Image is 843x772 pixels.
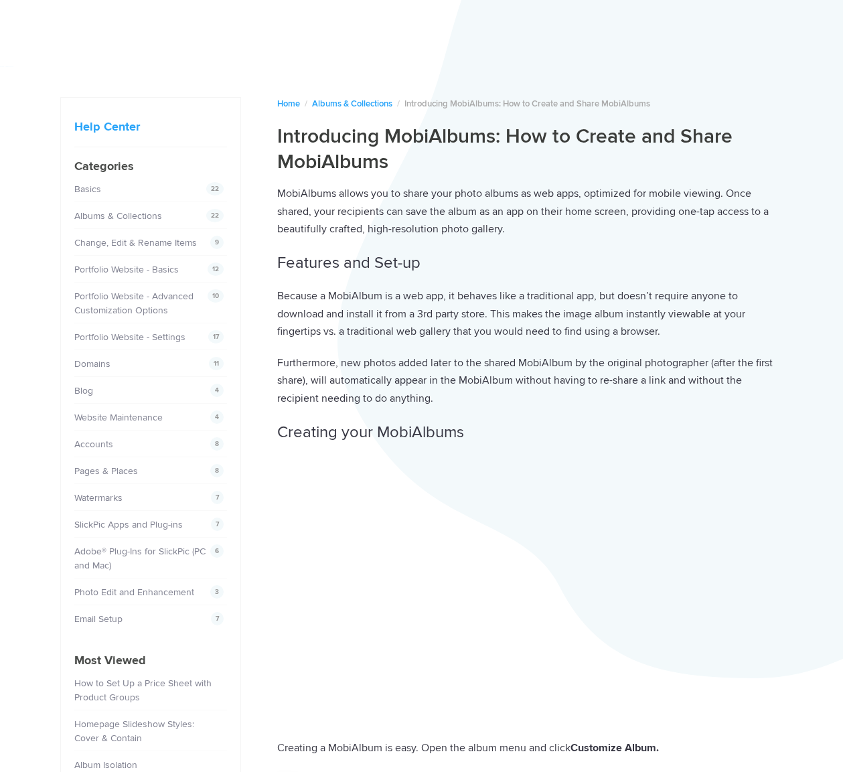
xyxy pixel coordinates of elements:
[74,412,163,423] a: Website Maintenance
[74,358,110,370] a: Domains
[74,291,194,316] a: Portfolio Website - Advanced Customization Options
[74,465,138,477] a: Pages & Places
[74,678,212,703] a: How to Set Up a Price Sheet with Product Groups
[210,410,224,424] span: 4
[210,585,224,599] span: 3
[74,183,101,195] a: Basics
[277,124,783,174] h1: Introducing MobiAlbums: How to Create and Share MobiAlbums
[211,518,224,531] span: 7
[312,98,392,109] a: Albums & Collections
[570,741,659,755] strong: Customize Album.
[74,210,162,222] a: Albums & Collections
[277,252,783,275] h2: Features and Set-up
[209,357,224,370] span: 11
[206,182,224,196] span: 22
[277,185,783,238] p: MobiAlbums allows you to share your photo albums as web apps, optimized for mobile viewing. Once ...
[277,739,783,757] p: Creating a MobiAlbum is easy. Open the album menu and click
[210,236,224,249] span: 9
[74,385,93,396] a: Blog
[210,464,224,477] span: 8
[74,264,179,275] a: Portfolio Website - Basics
[404,98,650,109] span: Introducing MobiAlbums: How to Create and Share MobiAlbums
[74,439,113,450] a: Accounts
[74,519,183,530] a: SlickPic Apps and Plug-ins
[74,237,197,248] a: Change, Edit & Rename Items
[74,759,137,771] a: Album Isolation
[211,491,224,504] span: 7
[74,157,227,175] h4: Categories
[305,98,307,109] span: /
[431,392,433,405] span: .
[74,492,123,504] a: Watermarks
[74,331,185,343] a: Portfolio Website - Settings
[74,718,194,744] a: Homepage Slideshow Styles: Cover & Contain
[277,98,300,109] a: Home
[74,613,123,625] a: Email Setup
[74,119,140,134] a: Help Center
[210,544,224,558] span: 6
[277,457,783,720] iframe: MakeMobiAlbum
[74,546,206,571] a: Adobe® Plug-Ins for SlickPic (PC and Mac)
[211,612,224,625] span: 7
[74,651,227,670] h4: Most Viewed
[210,437,224,451] span: 8
[277,356,773,405] span: Furthermore, new photos added later to the shared MobiAlbum by the original photographer (after t...
[277,289,745,338] span: Because a MobiAlbum is a web app, it behaves like a traditional app, but doesn’t require anyone t...
[208,330,224,343] span: 17
[277,421,783,444] h2: Creating your MobiAlbums
[210,384,224,397] span: 4
[206,209,224,222] span: 22
[74,587,194,598] a: Photo Edit and Enhancement
[397,98,400,109] span: /
[208,262,224,276] span: 12
[208,289,224,303] span: 10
